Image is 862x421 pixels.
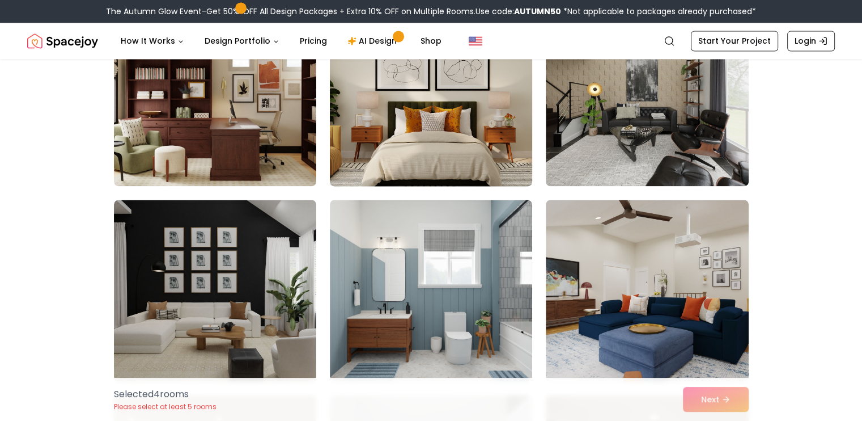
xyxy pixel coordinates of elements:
[114,200,316,381] img: Room room-28
[338,30,409,52] a: AI Design
[291,30,336,52] a: Pricing
[114,388,216,401] p: Selected 4 room s
[27,30,98,52] img: Spacejoy Logo
[787,31,835,51] a: Login
[561,6,756,17] span: *Not applicable to packages already purchased*
[27,30,98,52] a: Spacejoy
[114,402,216,411] p: Please select at least 5 rooms
[112,30,193,52] button: How It Works
[196,30,288,52] button: Design Portfolio
[691,31,778,51] a: Start Your Project
[546,5,748,186] img: Room room-27
[469,34,482,48] img: United States
[112,30,451,52] nav: Main
[546,200,748,381] img: Room room-30
[514,6,561,17] b: AUTUMN50
[475,6,561,17] span: Use code:
[411,30,451,52] a: Shop
[27,23,835,59] nav: Global
[330,200,532,381] img: Room room-29
[106,6,756,17] div: The Autumn Glow Event-Get 50% OFF All Design Packages + Extra 10% OFF on Multiple Rooms.
[114,5,316,186] img: Room room-25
